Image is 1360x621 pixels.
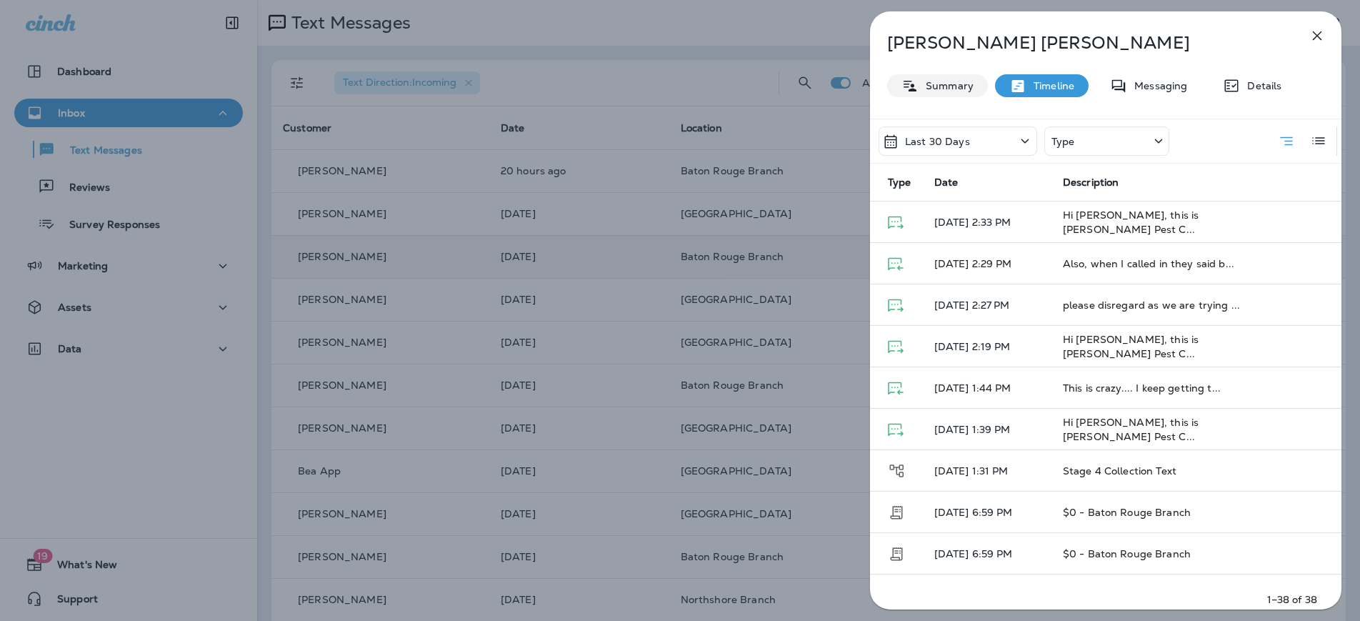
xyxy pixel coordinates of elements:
span: Text Message - Received [888,257,904,269]
p: [DATE] 2:29 PM [934,258,1040,269]
span: Hi [PERSON_NAME], this is [PERSON_NAME] Pest C... [1063,333,1199,360]
span: Transaction [888,505,905,517]
span: please disregard as we are trying ... [1063,299,1240,312]
span: Date [934,176,959,189]
span: Journey [888,463,906,476]
span: Text Message - Delivered [888,422,904,435]
p: [DATE] 2:33 PM [934,217,1040,228]
span: Text Message - Received [888,381,904,394]
td: No details [1051,575,1264,616]
p: [DATE] 6:59 PM [934,548,1040,560]
span: Text Message - Delivered [888,215,904,228]
span: Text Message - Delivered [888,339,904,352]
p: [DATE] 1:31 PM [934,465,1040,477]
p: [DATE] 1:44 PM [934,382,1040,394]
p: [DATE] 1:39 PM [934,424,1040,435]
span: This is crazy.... I keep getting t... [1063,382,1221,394]
span: Transaction [888,546,905,559]
span: $0 - Baton Rouge Branch [1063,506,1191,519]
button: Summary View [1272,126,1301,156]
button: Log View [1304,126,1333,155]
p: [DATE] 2:27 PM [934,299,1040,311]
p: Type [1051,136,1075,147]
p: [DATE] 2:19 PM [934,341,1040,352]
span: $0 - Baton Rouge Branch [1063,547,1191,560]
p: [PERSON_NAME] [PERSON_NAME] [887,33,1277,53]
p: Last 30 Days [905,136,970,147]
span: Hi [PERSON_NAME], this is [PERSON_NAME] Pest C... [1063,416,1199,443]
p: Timeline [1026,80,1074,91]
span: Type [888,176,911,189]
p: 1–38 of 38 [1267,592,1317,607]
span: Stage 4 Collection Text [1063,464,1176,477]
p: Details [1240,80,1281,91]
span: Hi [PERSON_NAME], this is [PERSON_NAME] Pest C... [1063,209,1199,236]
p: [DATE] 6:59 PM [934,507,1040,518]
span: Also, when I called in they said b... [1063,257,1234,270]
p: Messaging [1127,80,1187,91]
p: Summary [919,80,974,91]
span: Description [1063,177,1119,189]
span: Text Message - Delivered [888,298,904,311]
